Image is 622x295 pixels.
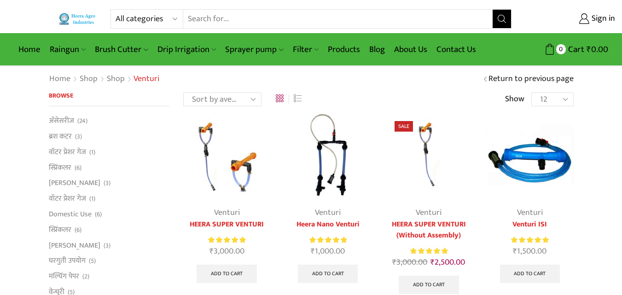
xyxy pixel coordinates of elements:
a: Sprayer pump [221,39,288,60]
span: Sale [395,121,413,132]
span: ₹ [430,255,435,269]
a: Shop [79,73,98,85]
nav: Breadcrumb [49,73,159,85]
span: (6) [75,226,81,235]
span: ₹ [587,42,591,57]
span: Browse [49,90,73,101]
a: Shop [106,73,125,85]
span: (24) [77,116,87,126]
img: Heera Super Venturi [385,112,472,199]
input: Search for... [183,10,492,28]
span: (1) [89,148,95,157]
span: (5) [89,256,96,266]
a: मल्चिंग पेपर [49,269,79,284]
span: Show [505,93,524,105]
span: (6) [95,210,102,219]
a: Raingun [45,39,90,60]
bdi: 1,500.00 [513,244,546,258]
h1: Venturi [134,74,159,84]
a: 0 Cart ₹0.00 [521,41,608,58]
img: Venturi ISI [486,112,573,199]
a: Venturi [416,206,442,220]
span: Sign in [589,13,615,25]
button: Search button [493,10,511,28]
bdi: 3,000.00 [209,244,244,258]
span: Rated out of 5 [309,235,347,245]
span: (3) [104,179,110,188]
span: ₹ [392,255,396,269]
select: Shop order [183,93,262,106]
span: Cart [566,43,584,56]
img: Heera Nano Venturi [284,112,371,199]
a: Home [49,73,71,85]
div: Rated 5.00 out of 5 [208,235,245,245]
a: घरगुती उपयोग [49,253,86,269]
a: ब्रश कटर [49,129,72,145]
span: (2) [82,272,89,281]
span: (3) [104,241,110,250]
div: Rated 5.00 out of 5 [410,246,448,256]
bdi: 2,500.00 [430,255,465,269]
span: ₹ [513,244,517,258]
bdi: 1,000.00 [311,244,345,258]
span: 0 [556,44,566,54]
img: Heera Super Venturi [183,112,270,199]
a: Add to cart: “Venturi ISI” [500,265,560,283]
span: Rated out of 5 [410,246,448,256]
a: Venturi ISI [486,219,573,230]
a: Home [14,39,45,60]
span: Rated out of 5 [208,235,245,245]
a: About Us [389,39,432,60]
a: HEERA SUPER VENTURI (Without Assembly) [385,219,472,241]
a: Drip Irrigation [153,39,221,60]
a: Heera Nano Venturi [284,219,371,230]
span: (6) [75,163,81,173]
a: वॉटर प्रेशर गेज [49,191,86,207]
a: Add to cart: “HEERA SUPER VENTURI (Without Assembly)” [399,276,459,294]
a: Products [323,39,365,60]
a: [PERSON_NAME] [49,237,100,253]
a: Add to cart: “HEERA SUPER VENTURI” [197,265,257,283]
a: Venturi [517,206,543,220]
a: स्प्रिंकलर [49,222,71,237]
a: Domestic Use [49,206,92,222]
a: Venturi [214,206,240,220]
a: Filter [288,39,323,60]
a: स्प्रिंकलर [49,160,71,175]
span: ₹ [209,244,214,258]
span: (1) [89,194,95,203]
span: (3) [75,132,82,141]
a: अ‍ॅसेसरीज [49,116,74,128]
a: [PERSON_NAME] [49,175,100,191]
bdi: 3,000.00 [392,255,427,269]
a: Sign in [525,11,615,27]
a: Blog [365,39,389,60]
a: Brush Cutter [90,39,152,60]
a: Return to previous page [488,73,574,85]
span: Rated out of 5 [511,235,548,245]
a: Venturi [315,206,341,220]
div: Rated 5.00 out of 5 [309,235,347,245]
a: Contact Us [432,39,481,60]
bdi: 0.00 [587,42,608,57]
a: Add to cart: “Heera Nano Venturi” [298,265,358,283]
a: वॉटर प्रेशर गेज [49,144,86,160]
div: Rated 5.00 out of 5 [511,235,548,245]
a: HEERA SUPER VENTURI [183,219,270,230]
span: ₹ [311,244,315,258]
